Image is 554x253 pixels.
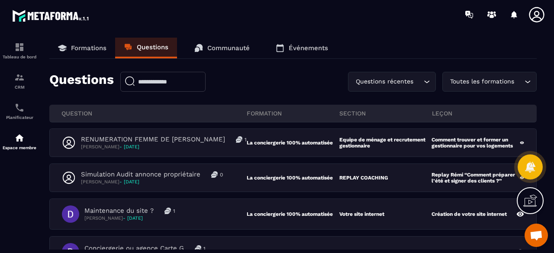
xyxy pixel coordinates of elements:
[339,175,388,181] p: REPLAY COACHING
[207,44,250,52] p: Communauté
[81,144,247,150] p: [PERSON_NAME]
[267,38,337,58] a: Événements
[81,170,200,179] p: Simulation Audit annonce propriétaire
[339,109,432,117] p: section
[220,171,223,178] p: 0
[164,208,171,214] img: messages
[247,211,339,217] p: La conciergerie 100% automatisée
[354,77,415,86] span: Questions récentes
[2,54,37,59] p: Tableau de bord
[81,135,225,144] p: RENUMERATION FEMME DE [PERSON_NAME]
[2,85,37,90] p: CRM
[14,42,25,52] img: formation
[236,136,242,143] img: messages
[245,136,247,143] p: 1
[432,211,507,217] p: Création de votre site internet
[442,72,537,92] div: Search for option
[2,66,37,96] a: formationformationCRM
[415,77,422,86] input: Search for option
[2,145,37,150] p: Espace membre
[247,175,339,181] p: La conciergerie 100% automatisée
[211,171,218,178] img: messages
[84,244,184,253] p: Conciergerie ou agence Carte G
[516,77,522,86] input: Search for option
[432,137,520,149] p: Comment trouver et former un gestionnaire pour vos logements
[14,72,25,83] img: formation
[173,208,175,215] p: 1
[339,137,432,149] p: Equipe de ménage et recrutement gestionnaire
[123,215,143,221] span: - [DATE]
[71,44,106,52] p: Formations
[137,43,168,51] p: Questions
[195,245,201,252] img: messages
[247,140,339,146] p: La conciergerie 100% automatisée
[2,126,37,157] a: automationsautomationsEspace membre
[14,133,25,143] img: automations
[203,245,206,252] p: 1
[119,179,139,185] span: - [DATE]
[81,179,223,185] p: [PERSON_NAME]
[2,96,37,126] a: schedulerschedulerPlanificateur
[84,215,175,221] p: [PERSON_NAME]
[14,102,25,113] img: scheduler
[49,38,115,58] a: Formations
[432,109,525,117] p: leçon
[247,109,339,117] p: FORMATION
[432,172,519,184] p: Replay Rémi “Comment préparer l’été et signer des clients ?”
[2,35,37,66] a: formationformationTableau de bord
[2,115,37,120] p: Planificateur
[186,38,258,58] a: Communauté
[525,224,548,247] a: Ouvrir le chat
[339,211,384,217] p: Votre site internet
[115,38,177,58] a: Questions
[12,8,90,23] img: logo
[49,72,114,92] p: Questions
[448,77,516,86] span: Toutes les formations
[61,109,247,117] p: QUESTION
[289,44,328,52] p: Événements
[84,207,154,215] p: Maintenance du site ?
[348,72,436,92] div: Search for option
[119,144,139,150] span: - [DATE]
